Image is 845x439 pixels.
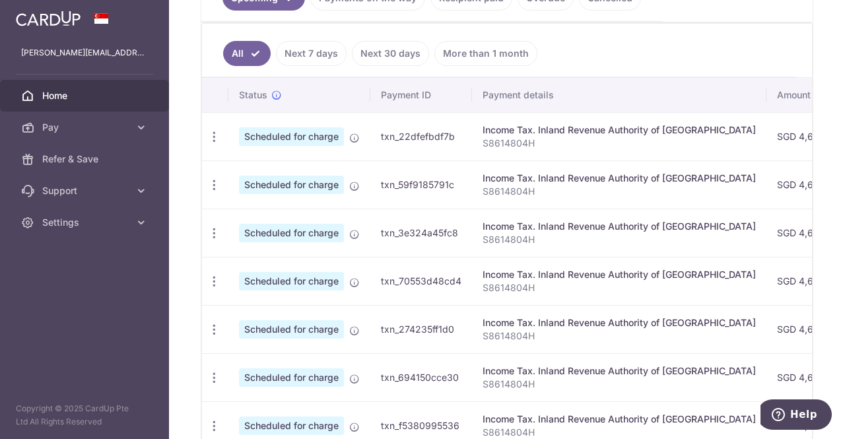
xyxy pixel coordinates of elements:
p: S8614804H [483,426,756,439]
p: S8614804H [483,378,756,391]
td: txn_70553d48cd4 [370,257,472,305]
p: S8614804H [483,185,756,198]
td: txn_59f9185791c [370,160,472,209]
a: More than 1 month [434,41,537,66]
div: Income Tax. Inland Revenue Authority of [GEOGRAPHIC_DATA] [483,413,756,426]
td: txn_3e324a45fc8 [370,209,472,257]
span: Support [42,184,129,197]
span: Settings [42,216,129,229]
div: Income Tax. Inland Revenue Authority of [GEOGRAPHIC_DATA] [483,364,756,378]
td: txn_22dfefbdf7b [370,112,472,160]
span: Refer & Save [42,152,129,166]
div: Income Tax. Inland Revenue Authority of [GEOGRAPHIC_DATA] [483,268,756,281]
a: All [223,41,271,66]
span: Scheduled for charge [239,417,344,435]
a: Next 30 days [352,41,429,66]
span: Scheduled for charge [239,368,344,387]
td: txn_694150cce30 [370,353,472,401]
div: Income Tax. Inland Revenue Authority of [GEOGRAPHIC_DATA] [483,123,756,137]
p: [PERSON_NAME][EMAIL_ADDRESS][PERSON_NAME][DOMAIN_NAME] [21,46,148,59]
span: Scheduled for charge [239,127,344,146]
img: CardUp [16,11,81,26]
td: txn_274235ff1d0 [370,305,472,353]
p: S8614804H [483,137,756,150]
p: S8614804H [483,233,756,246]
span: Home [42,89,129,102]
p: S8614804H [483,329,756,343]
th: Payment details [472,78,766,112]
a: Next 7 days [276,41,347,66]
p: S8614804H [483,281,756,294]
div: Income Tax. Inland Revenue Authority of [GEOGRAPHIC_DATA] [483,172,756,185]
span: Scheduled for charge [239,176,344,194]
span: Amount [777,88,811,102]
span: Pay [42,121,129,134]
span: Scheduled for charge [239,272,344,290]
th: Payment ID [370,78,472,112]
span: Scheduled for charge [239,224,344,242]
iframe: Opens a widget where you can find more information [760,399,832,432]
span: Scheduled for charge [239,320,344,339]
div: Income Tax. Inland Revenue Authority of [GEOGRAPHIC_DATA] [483,316,756,329]
div: Income Tax. Inland Revenue Authority of [GEOGRAPHIC_DATA] [483,220,756,233]
span: Status [239,88,267,102]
